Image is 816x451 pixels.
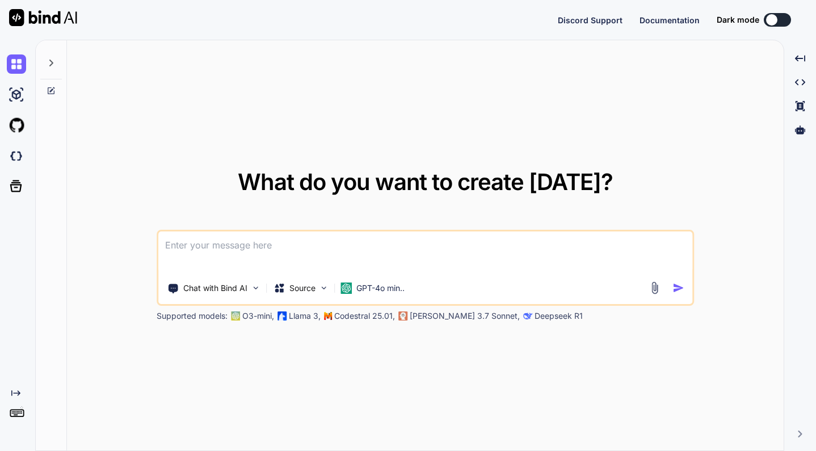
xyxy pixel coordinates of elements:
[242,310,274,322] p: O3-mini,
[231,311,240,321] img: GPT-4
[640,15,700,25] span: Documentation
[535,310,583,322] p: Deepseek R1
[558,14,622,26] button: Discord Support
[410,310,520,322] p: [PERSON_NAME] 3.7 Sonnet,
[319,283,329,293] img: Pick Models
[7,54,26,74] img: chat
[7,116,26,135] img: githubLight
[334,310,395,322] p: Codestral 25.01,
[183,283,247,294] p: Chat with Bind AI
[7,85,26,104] img: ai-studio
[672,282,684,294] img: icon
[648,281,661,294] img: attachment
[640,14,700,26] button: Documentation
[157,310,228,322] p: Supported models:
[558,15,622,25] span: Discord Support
[324,312,332,320] img: Mistral-AI
[289,310,321,322] p: Llama 3,
[717,14,759,26] span: Dark mode
[356,283,405,294] p: GPT-4o min..
[289,283,316,294] p: Source
[9,9,77,26] img: Bind AI
[277,311,287,321] img: Llama2
[523,311,532,321] img: claude
[251,283,260,293] img: Pick Tools
[7,146,26,166] img: darkCloudIdeIcon
[340,283,352,294] img: GPT-4o mini
[398,311,407,321] img: claude
[238,168,613,196] span: What do you want to create [DATE]?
